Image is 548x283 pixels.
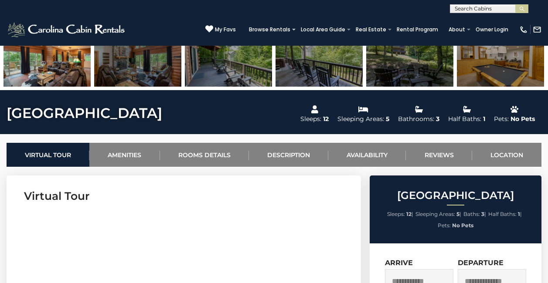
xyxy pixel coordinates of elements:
[452,222,473,229] strong: No Pets
[24,189,344,204] h3: Virtual Tour
[463,209,486,220] li: |
[406,211,412,217] strong: 12
[205,25,236,34] a: My Favs
[185,32,272,87] img: 163274484
[481,211,484,217] strong: 3
[457,32,544,87] img: 163274487
[533,25,541,34] img: mail-regular-white.png
[215,26,236,34] span: My Favs
[392,24,442,36] a: Rental Program
[472,143,541,167] a: Location
[415,209,461,220] li: |
[351,24,391,36] a: Real Estate
[160,143,249,167] a: Rooms Details
[328,143,406,167] a: Availability
[372,190,539,201] h2: [GEOGRAPHIC_DATA]
[94,32,181,87] img: 163274471
[387,211,405,217] span: Sleeps:
[245,24,295,36] a: Browse Rentals
[89,143,160,167] a: Amenities
[387,209,413,220] li: |
[7,21,127,38] img: White-1-2.png
[438,222,451,229] span: Pets:
[471,24,513,36] a: Owner Login
[366,32,453,87] img: 163274486
[249,143,328,167] a: Description
[456,211,460,217] strong: 5
[296,24,350,36] a: Local Area Guide
[276,32,363,87] img: 163274485
[458,259,504,267] label: Departure
[3,32,91,87] img: 163274470
[488,209,522,220] li: |
[385,259,413,267] label: Arrive
[415,211,455,217] span: Sleeping Areas:
[463,211,480,217] span: Baths:
[7,143,89,167] a: Virtual Tour
[444,24,470,36] a: About
[406,143,472,167] a: Reviews
[488,211,517,217] span: Half Baths:
[519,25,528,34] img: phone-regular-white.png
[518,211,520,217] strong: 1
